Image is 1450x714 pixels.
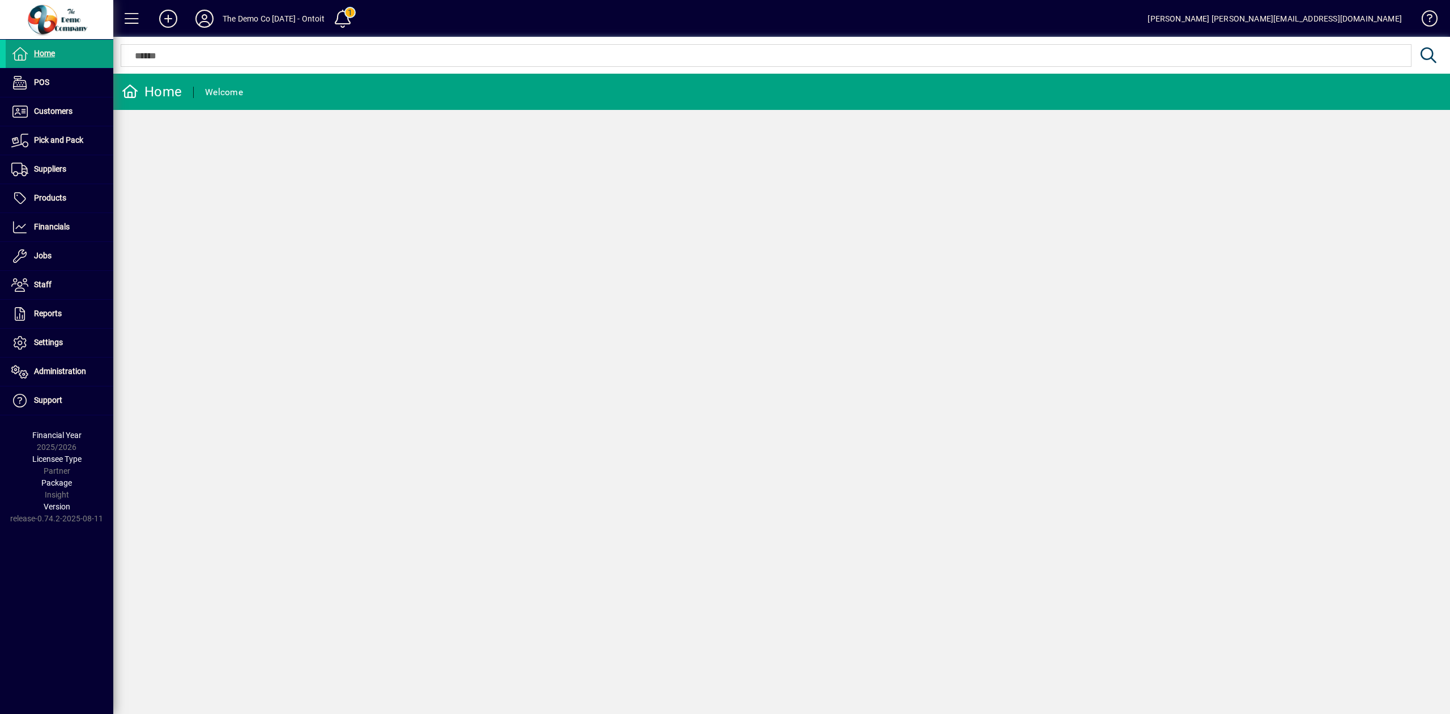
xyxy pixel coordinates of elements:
[6,300,113,328] a: Reports
[6,329,113,357] a: Settings
[41,478,72,487] span: Package
[6,69,113,97] a: POS
[34,309,62,318] span: Reports
[6,155,113,184] a: Suppliers
[32,454,82,464] span: Licensee Type
[32,431,82,440] span: Financial Year
[205,83,243,101] div: Welcome
[6,126,113,155] a: Pick and Pack
[6,97,113,126] a: Customers
[34,193,66,202] span: Products
[34,78,49,87] span: POS
[34,222,70,231] span: Financials
[6,213,113,241] a: Financials
[34,367,86,376] span: Administration
[6,358,113,386] a: Administration
[34,338,63,347] span: Settings
[186,8,223,29] button: Profile
[34,164,66,173] span: Suppliers
[150,8,186,29] button: Add
[6,184,113,212] a: Products
[44,502,70,511] span: Version
[34,135,83,144] span: Pick and Pack
[34,49,55,58] span: Home
[1148,10,1402,28] div: [PERSON_NAME] [PERSON_NAME][EMAIL_ADDRESS][DOMAIN_NAME]
[223,10,325,28] div: The Demo Co [DATE] - Ontoit
[34,107,72,116] span: Customers
[6,242,113,270] a: Jobs
[34,396,62,405] span: Support
[6,386,113,415] a: Support
[6,271,113,299] a: Staff
[122,83,182,101] div: Home
[34,280,52,289] span: Staff
[34,251,52,260] span: Jobs
[1413,2,1436,39] a: Knowledge Base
